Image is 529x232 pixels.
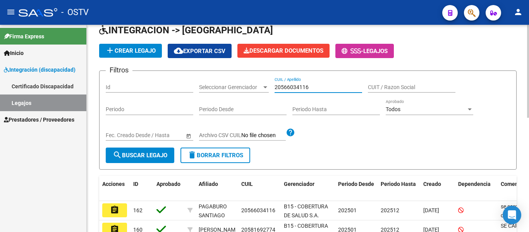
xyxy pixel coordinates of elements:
button: Descargar Documentos [237,44,330,58]
span: Buscar Legajo [113,152,167,159]
datatable-header-cell: Periodo Desde [335,176,378,201]
datatable-header-cell: Aprobado [153,176,184,201]
span: Borrar Filtros [187,152,243,159]
span: Archivo CSV CUIL [199,132,241,138]
button: -Legajos [335,44,394,58]
span: CUIL [241,181,253,187]
mat-icon: delete [187,150,197,160]
span: Descargar Documentos [244,47,323,54]
datatable-header-cell: CUIL [238,176,281,201]
h3: Filtros [106,65,132,76]
span: Gerenciador [284,181,314,187]
span: Periodo Desde [338,181,374,187]
div: Open Intercom Messenger [503,206,521,224]
div: PAGABURO SANTIAGO [199,202,235,220]
input: Fecha fin [141,132,179,139]
datatable-header-cell: Dependencia [455,176,498,201]
span: 162 [133,207,143,213]
span: Acciones [102,181,125,187]
span: 202512 [381,207,399,213]
datatable-header-cell: Creado [420,176,455,201]
span: Firma Express [4,32,44,41]
span: Prestadores / Proveedores [4,115,74,124]
mat-icon: cloud_download [174,46,183,55]
span: Todos [386,106,400,112]
button: Open calendar [184,132,192,140]
button: Borrar Filtros [180,148,250,163]
mat-icon: person [514,7,523,17]
button: Exportar CSV [168,44,232,58]
mat-icon: add [105,46,115,55]
input: Fecha inicio [106,132,134,139]
span: Exportar CSV [174,48,225,55]
datatable-header-cell: ID [130,176,153,201]
span: INTEGRACION -> [GEOGRAPHIC_DATA] [99,25,273,36]
span: Integración (discapacidad) [4,65,76,74]
span: Legajos [363,48,388,55]
span: Periodo Hasta [381,181,416,187]
span: 202501 [338,207,357,213]
span: Aprobado [156,181,180,187]
span: 20566034116 [241,207,275,213]
button: Buscar Legajo [106,148,174,163]
span: Seleccionar Gerenciador [199,84,262,91]
datatable-header-cell: Periodo Hasta [378,176,420,201]
mat-icon: help [286,128,295,137]
span: Inicio [4,49,24,57]
span: Afiliado [199,181,218,187]
span: - [342,48,363,55]
span: Creado [423,181,441,187]
datatable-header-cell: Gerenciador [281,176,335,201]
span: - OSTV [61,4,89,21]
mat-icon: search [113,150,122,160]
mat-icon: menu [6,7,15,17]
datatable-header-cell: Afiliado [196,176,238,201]
span: [DATE] [423,207,439,213]
span: ID [133,181,138,187]
span: Dependencia [458,181,491,187]
mat-icon: assignment [110,205,119,215]
span: Crear Legajo [105,47,156,54]
span: B15 - COBERTURA DE SALUD S.A. (Boreal) [284,203,328,227]
button: Crear Legajo [99,44,162,58]
input: Archivo CSV CUIL [241,132,286,139]
datatable-header-cell: Acciones [99,176,130,201]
